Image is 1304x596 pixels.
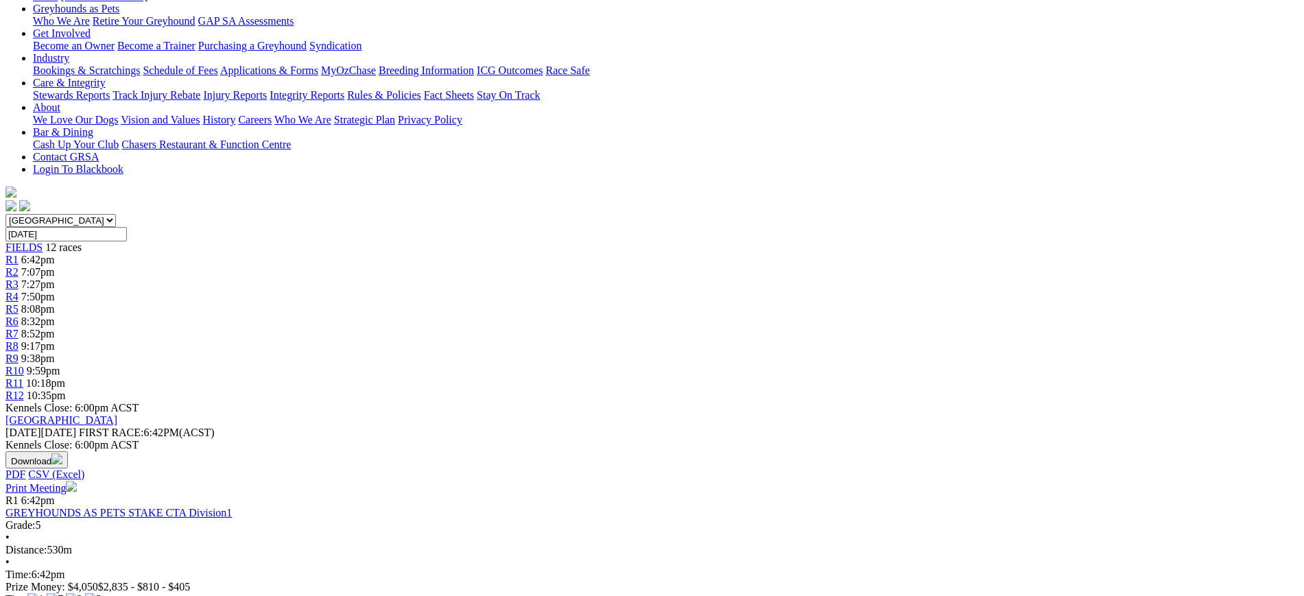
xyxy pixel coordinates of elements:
[121,114,200,126] a: Vision and Values
[5,439,1299,451] div: Kennels Close: 6:00pm ACST
[5,544,1299,556] div: 530m
[5,544,47,556] span: Distance:
[79,427,143,438] span: FIRST RACE:
[45,241,82,253] span: 12 races
[5,328,19,339] a: R7
[5,254,19,265] a: R1
[5,353,19,364] a: R9
[5,519,36,531] span: Grade:
[117,40,195,51] a: Become a Trainer
[5,556,10,568] span: •
[5,315,19,327] a: R6
[28,468,84,480] a: CSV (Excel)
[66,481,77,492] img: printer.svg
[5,581,1299,593] div: Prize Money: $4,050
[33,40,115,51] a: Become an Owner
[334,114,395,126] a: Strategic Plan
[5,266,19,278] a: R2
[5,569,32,580] span: Time:
[33,89,110,101] a: Stewards Reports
[5,390,24,401] a: R12
[5,507,232,518] a: GREYHOUNDS AS PETS STAKE CTA Division1
[477,89,540,101] a: Stay On Track
[5,451,68,468] button: Download
[5,427,76,438] span: [DATE]
[545,64,589,76] a: Race Safe
[270,89,344,101] a: Integrity Reports
[21,303,55,315] span: 8:08pm
[5,519,1299,532] div: 5
[5,278,19,290] a: R3
[202,114,235,126] a: History
[21,340,55,352] span: 9:17pm
[33,3,119,14] a: Greyhounds as Pets
[238,114,272,126] a: Careers
[5,468,1299,481] div: Download
[5,468,25,480] a: PDF
[21,494,55,506] span: 6:42pm
[112,89,200,101] a: Track Injury Rebate
[5,303,19,315] a: R5
[477,64,543,76] a: ICG Outcomes
[21,278,55,290] span: 7:27pm
[143,64,217,76] a: Schedule of Fees
[27,390,66,401] span: 10:35pm
[321,64,376,76] a: MyOzChase
[33,139,119,150] a: Cash Up Your Club
[33,52,69,64] a: Industry
[21,291,55,302] span: 7:50pm
[79,427,215,438] span: 6:42PM(ACST)
[33,89,1299,102] div: Care & Integrity
[379,64,474,76] a: Breeding Information
[21,353,55,364] span: 9:38pm
[33,40,1299,52] div: Get Involved
[5,402,139,414] span: Kennels Close: 6:00pm ACST
[33,102,60,113] a: About
[21,328,55,339] span: 8:52pm
[26,377,65,389] span: 10:18pm
[398,114,462,126] a: Privacy Policy
[21,254,55,265] span: 6:42pm
[27,365,60,377] span: 9:59pm
[33,77,106,88] a: Care & Integrity
[93,15,195,27] a: Retire Your Greyhound
[309,40,361,51] a: Syndication
[5,340,19,352] a: R8
[5,482,77,494] a: Print Meeting
[274,114,331,126] a: Who We Are
[5,532,10,543] span: •
[33,15,90,27] a: Who We Are
[198,40,307,51] a: Purchasing a Greyhound
[5,427,41,438] span: [DATE]
[19,200,30,211] img: twitter.svg
[5,377,23,389] a: R11
[33,151,99,163] a: Contact GRSA
[5,241,43,253] a: FIELDS
[33,27,91,39] a: Get Involved
[21,315,55,327] span: 8:32pm
[5,494,19,506] span: R1
[5,291,19,302] a: R4
[5,365,24,377] a: R10
[51,453,62,464] img: download.svg
[98,581,191,593] span: $2,835 - $810 - $405
[198,15,294,27] a: GAP SA Assessments
[5,187,16,198] img: logo-grsa-white.png
[347,89,421,101] a: Rules & Policies
[121,139,291,150] a: Chasers Restaurant & Function Centre
[33,15,1299,27] div: Greyhounds as Pets
[33,163,123,175] a: Login To Blackbook
[33,126,93,138] a: Bar & Dining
